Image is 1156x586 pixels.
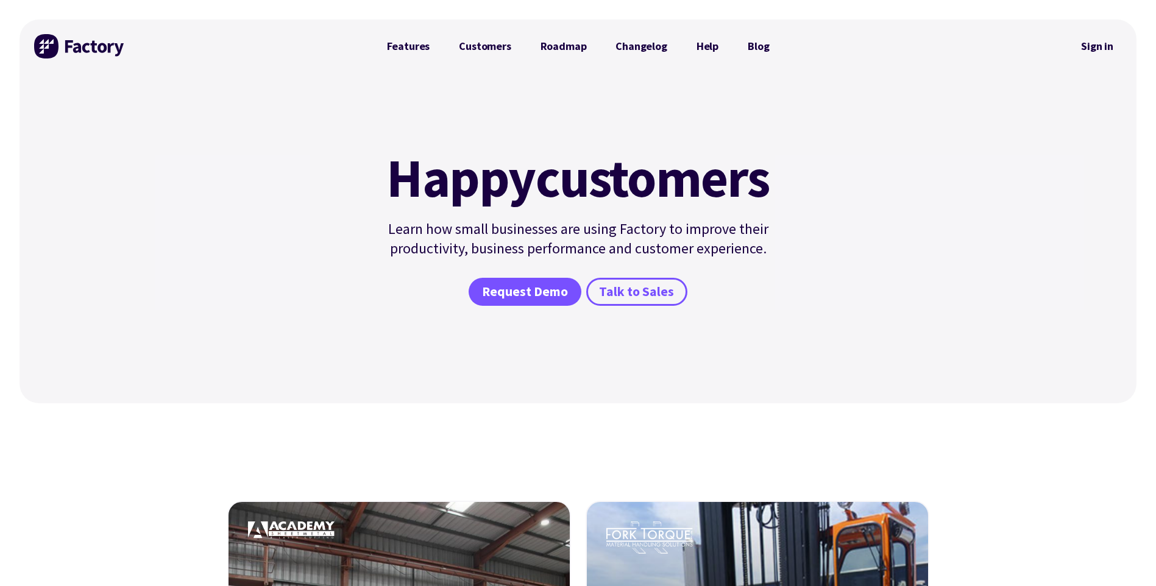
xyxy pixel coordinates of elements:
[599,283,674,301] span: Talk to Sales
[526,34,601,58] a: Roadmap
[482,283,568,301] span: Request Demo
[380,151,777,205] h1: customers
[469,278,581,306] a: Request Demo
[733,34,784,58] a: Blog
[372,34,784,58] nav: Primary Navigation
[682,34,733,58] a: Help
[1073,32,1122,60] a: Sign in
[372,34,445,58] a: Features
[34,34,126,58] img: Factory
[586,278,687,306] a: Talk to Sales
[380,219,777,258] p: Learn how small businesses are using Factory to improve their productivity, business performance ...
[386,151,535,205] mark: Happy
[444,34,525,58] a: Customers
[601,34,681,58] a: Changelog
[1073,32,1122,60] nav: Secondary Navigation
